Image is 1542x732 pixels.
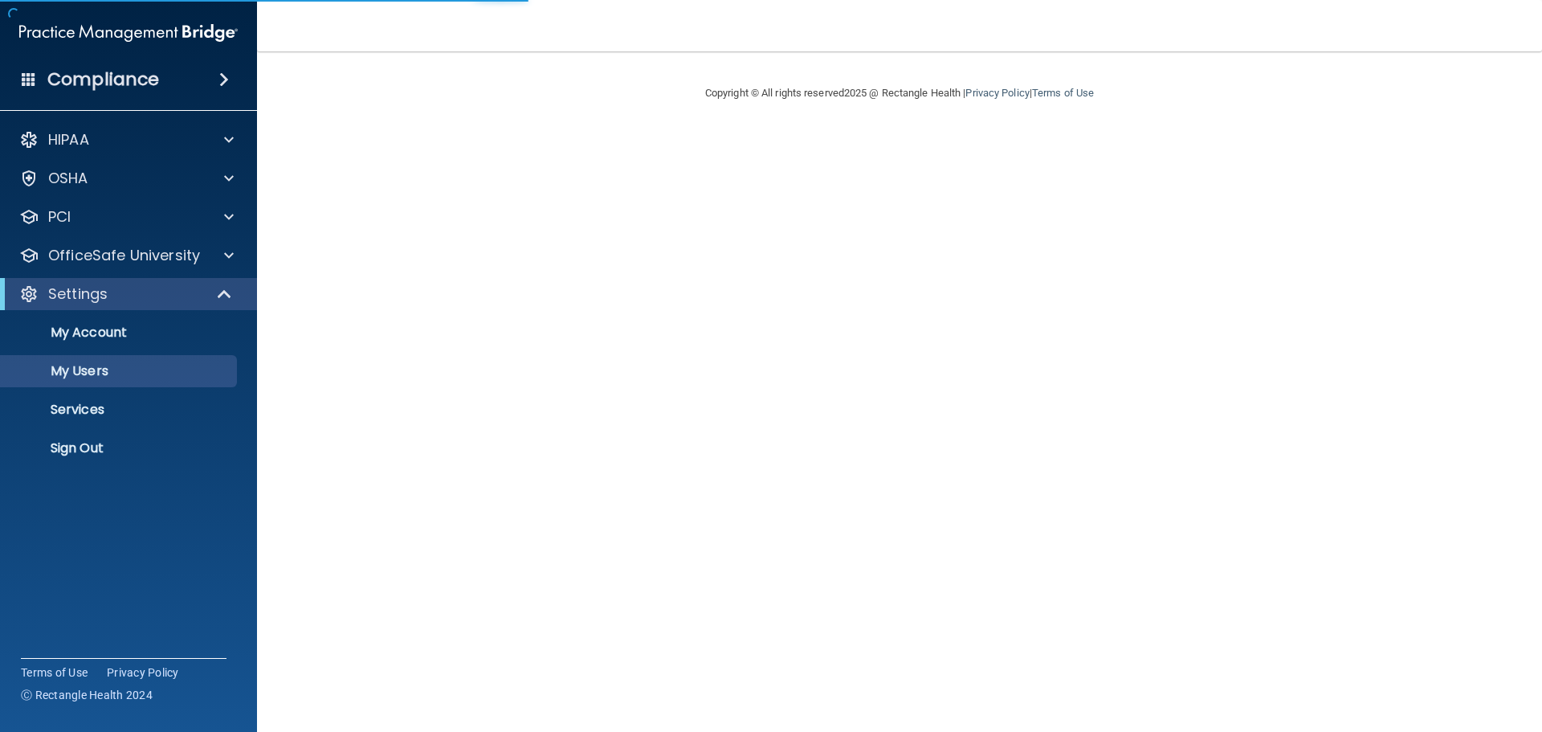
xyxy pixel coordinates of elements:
[48,169,88,188] p: OSHA
[965,87,1029,99] a: Privacy Policy
[48,246,200,265] p: OfficeSafe University
[606,67,1193,119] div: Copyright © All rights reserved 2025 @ Rectangle Health | |
[48,207,71,227] p: PCI
[19,284,233,304] a: Settings
[10,325,230,341] p: My Account
[19,246,234,265] a: OfficeSafe University
[107,665,179,681] a: Privacy Policy
[19,207,234,227] a: PCI
[21,665,88,681] a: Terms of Use
[10,440,230,456] p: Sign Out
[48,130,89,149] p: HIPAA
[19,169,234,188] a: OSHA
[1264,618,1523,682] iframe: Drift Widget Chat Controller
[21,687,153,703] span: Ⓒ Rectangle Health 2024
[10,402,230,418] p: Services
[47,68,159,91] h4: Compliance
[19,130,234,149] a: HIPAA
[1032,87,1094,99] a: Terms of Use
[48,284,108,304] p: Settings
[19,17,238,49] img: PMB logo
[10,363,230,379] p: My Users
